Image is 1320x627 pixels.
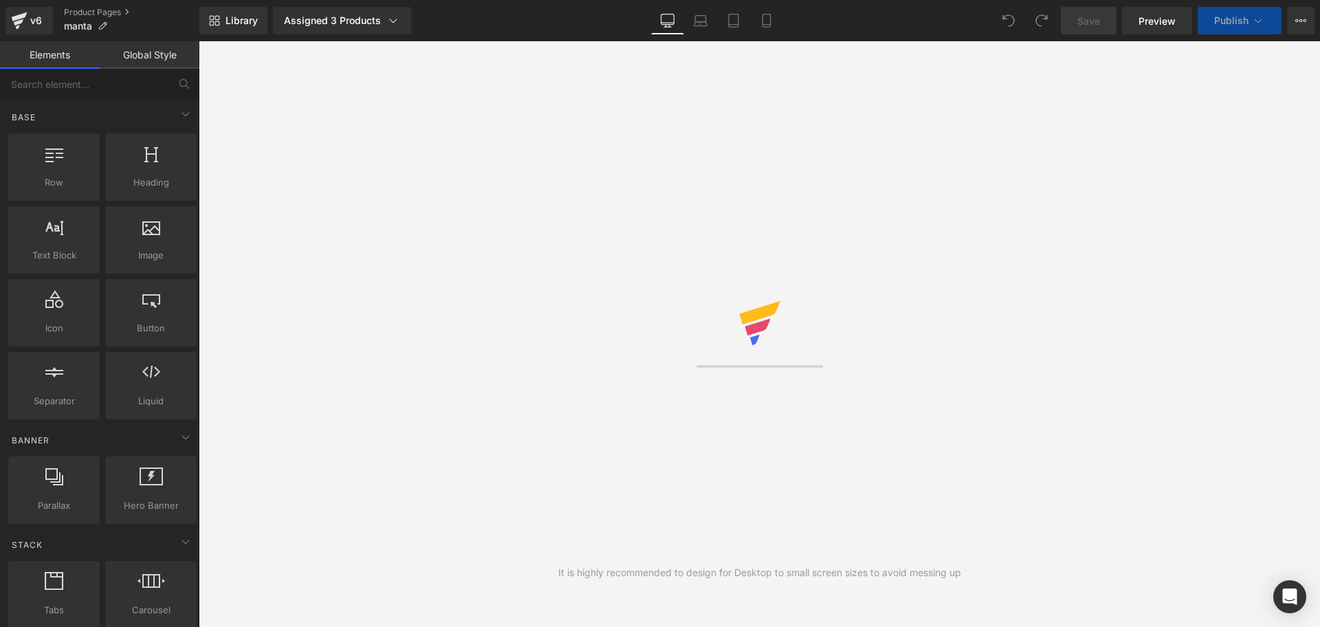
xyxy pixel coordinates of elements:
a: Laptop [684,7,717,34]
div: v6 [27,12,45,30]
button: Undo [995,7,1022,34]
span: manta [64,21,92,32]
button: Redo [1028,7,1055,34]
a: Tablet [717,7,750,34]
span: Publish [1214,15,1248,26]
span: Library [225,14,258,27]
span: Tabs [12,603,96,617]
div: Assigned 3 Products [284,14,400,27]
span: Liquid [109,394,192,408]
span: Carousel [109,603,192,617]
a: v6 [5,7,53,34]
span: Save [1077,14,1100,28]
div: It is highly recommended to design for Desktop to small screen sizes to avoid messing up [558,565,961,580]
span: Hero Banner [109,498,192,513]
a: Mobile [750,7,783,34]
a: Desktop [651,7,684,34]
a: New Library [199,7,267,34]
a: Preview [1122,7,1192,34]
span: Row [12,175,96,190]
span: Text Block [12,248,96,263]
span: Separator [12,394,96,408]
button: Publish [1198,7,1281,34]
span: Image [109,248,192,263]
a: Global Style [100,41,199,69]
div: Open Intercom Messenger [1273,580,1306,613]
a: Product Pages [64,7,199,18]
button: More [1287,7,1314,34]
span: Icon [12,321,96,335]
span: Base [10,111,37,124]
span: Parallax [12,498,96,513]
span: Banner [10,434,51,447]
span: Button [109,321,192,335]
span: Stack [10,538,44,551]
span: Preview [1138,14,1176,28]
span: Heading [109,175,192,190]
